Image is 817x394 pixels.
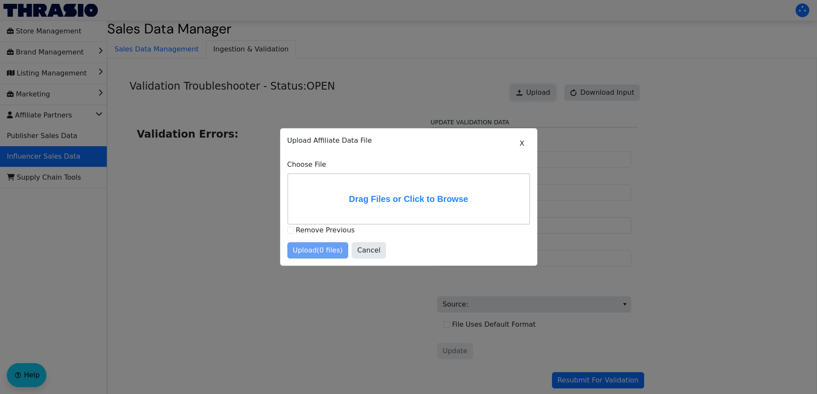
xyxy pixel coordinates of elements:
[514,135,530,152] button: X
[287,135,530,146] p: Upload Affiliate Data File
[520,138,525,149] span: X
[357,245,380,256] span: Cancel
[296,226,355,234] label: Remove Previous
[287,159,530,170] label: Choose File
[288,174,529,224] label: Drag Files or Click to Browse
[352,242,386,259] button: Cancel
